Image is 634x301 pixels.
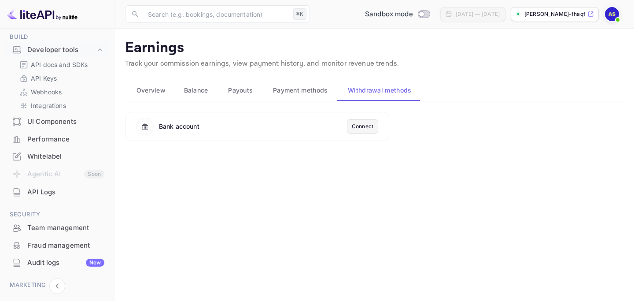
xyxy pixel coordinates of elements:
[27,223,104,233] div: Team management
[19,101,102,110] a: Integrations
[273,85,328,96] span: Payment methods
[27,241,104,251] div: Fraud management
[125,39,623,57] p: Earnings
[5,131,109,147] a: Performance
[293,8,306,20] div: ⌘K
[5,237,109,254] div: Fraud management
[31,74,57,83] p: API Keys
[5,32,109,42] span: Build
[365,9,413,19] span: Sandbox mode
[19,60,102,69] a: API docs and SDKs
[16,58,105,71] div: API docs and SDKs
[159,122,199,131] div: Bank account
[352,123,373,130] div: Connect
[27,152,104,162] div: Whitelabel
[228,85,253,96] span: Payouts
[5,280,109,290] span: Marketing
[27,117,104,127] div: UI Components
[5,148,109,165] div: Whitelabel
[125,80,623,101] div: scrollable auto tabs example
[27,258,104,268] div: Audit logs
[5,131,109,148] div: Performance
[16,85,105,98] div: Webhooks
[5,184,109,200] a: API Logs
[5,237,109,253] a: Fraud management
[5,219,109,236] a: Team management
[348,85,411,96] span: Withdrawal methods
[5,254,109,271] a: Audit logsNew
[136,85,166,96] span: Overview
[125,59,623,69] p: Track your commission earnings, view payment history, and monitor revenue trends.
[5,210,109,219] span: Security
[49,278,65,294] button: Collapse navigation
[5,113,109,130] a: UI Components
[86,259,104,267] div: New
[19,87,102,97] a: Webhooks
[143,5,290,23] input: Search (e.g. bookings, documentation)
[27,187,104,197] div: API Logs
[5,219,109,237] div: Team management
[16,99,105,112] div: Integrations
[31,101,66,110] p: Integrations
[524,10,586,18] p: [PERSON_NAME]-fhaqf.[PERSON_NAME]...
[5,113,109,130] div: UI Components
[5,184,109,201] div: API Logs
[31,87,62,97] p: Webhooks
[184,85,208,96] span: Balance
[19,74,102,83] a: API Keys
[605,7,619,21] img: Ajay Singh
[5,254,109,271] div: Audit logsNew
[16,72,105,85] div: API Keys
[27,134,104,145] div: Performance
[7,7,77,21] img: LiteAPI logo
[5,148,109,164] a: Whitelabel
[456,10,500,18] div: [DATE] — [DATE]
[27,45,96,55] div: Developer tools
[361,9,433,19] div: Switch to Production mode
[5,42,109,58] div: Developer tools
[31,60,88,69] p: API docs and SDKs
